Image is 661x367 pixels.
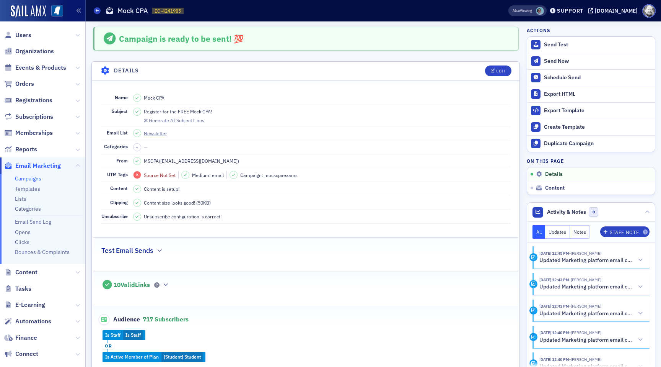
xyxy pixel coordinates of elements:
span: From [116,157,128,164]
div: Schedule Send [544,74,651,81]
a: E-Learning [4,301,45,309]
button: Updated Marketing platform email campaign: Mock CPA [539,283,644,291]
button: Notes [570,225,590,239]
div: Generate AI Subject Lines [149,118,204,123]
span: Rachel Shirley [569,357,601,362]
span: UTM Tags [107,171,128,177]
a: Create Template [527,119,655,135]
button: Updated Marketing platform email campaign: Mock CPA [539,256,644,264]
span: Content [110,185,128,191]
button: Send Now [527,53,655,69]
time: 9/9/2025 12:43 PM [539,303,569,309]
h4: On this page [527,157,655,164]
button: Send Test [527,37,655,53]
span: Email Marketing [15,162,61,170]
button: Schedule Send [527,69,655,86]
a: Orders [4,80,34,88]
span: Automations [15,317,51,326]
a: Templates [15,185,40,192]
h5: Updated Marketing platform email campaign: Mock CPA [539,257,634,264]
time: 9/9/2025 12:40 PM [539,357,569,362]
span: Subscriptions [15,113,53,121]
div: Duplicate Campaign [544,140,651,147]
span: Details [545,171,563,178]
span: 717 Subscribers [143,315,189,323]
time: 9/9/2025 12:45 PM [539,251,569,256]
div: Send Now [544,58,651,65]
a: Memberships [4,129,53,137]
span: Categories [104,143,128,149]
a: Finance [4,334,37,342]
time: 9/9/2025 12:40 PM [539,330,569,335]
span: Content is setup! [144,185,179,192]
span: Registrations [15,96,52,105]
a: Connect [4,350,38,358]
h5: Updated Marketing platform email campaign: Mock CPA [539,337,634,344]
span: Rachel Shirley [569,277,601,282]
span: Organizations [15,47,54,56]
div: [DOMAIN_NAME] [595,7,638,14]
div: Activity [529,333,537,341]
span: – [136,144,138,150]
span: Events & Products [15,64,66,72]
a: Newsletter [144,130,174,137]
span: Subject [112,108,128,114]
div: Also [513,8,520,13]
span: Profile [642,4,656,18]
button: Duplicate Campaign [527,135,655,152]
span: Campaign is ready to be sent! 💯 [119,33,244,44]
span: Register for the FREE Mock CPA! [144,108,212,115]
button: Updates [545,225,570,239]
span: Memberships [15,129,53,137]
span: Tasks [15,285,31,293]
div: Activity [529,253,537,261]
a: Email Send Log [15,218,51,225]
span: Activity & Notes [547,208,586,216]
h4: Details [114,67,139,75]
div: Activity [529,280,537,288]
a: Registrations [4,96,52,105]
span: Audience [99,314,140,325]
a: Reports [4,145,37,154]
div: Send Test [544,41,651,48]
span: Campaign: mockcpaexams [240,172,298,179]
span: Viewing [513,8,532,13]
a: Lists [15,195,26,202]
button: Updated Marketing platform email campaign: Mock CPA [539,310,644,318]
img: SailAMX [11,5,46,18]
span: Rachel Shirley [569,303,601,309]
span: 10 Valid Links [114,281,150,289]
span: MSCPA ( [EMAIL_ADDRESS][DOMAIN_NAME] ) [144,157,239,164]
a: Tasks [4,285,31,293]
span: Reports [15,145,37,154]
span: Unsubscribe configuration is correct! [144,213,221,220]
h5: Updated Marketing platform email campaign: Mock CPA [539,310,634,317]
h2: Test Email Sends [101,246,153,256]
div: Export HTML [544,91,651,98]
a: Export Template [527,102,655,119]
button: [DOMAIN_NAME] [588,8,640,13]
h5: Updated Marketing platform email campaign: Mock CPA [539,283,634,290]
span: Rachel Shirley [569,330,601,335]
button: Edit [485,66,511,76]
a: Events & Products [4,64,66,72]
div: Create Template [544,124,651,131]
span: Source Not Set [144,172,176,178]
div: Activity [529,306,537,315]
span: Mock CPA [144,94,164,101]
h4: Actions [527,27,550,34]
button: All [532,225,545,239]
span: Name [115,94,128,100]
span: Unsubscribe [101,213,128,219]
a: Campaigns [15,175,41,182]
span: Email List [107,129,128,136]
span: Rachel Shirley [569,251,601,256]
span: Connect [15,350,38,358]
time: 9/9/2025 12:43 PM [539,277,569,282]
div: Support [557,7,583,14]
a: Content [4,268,37,277]
a: Users [4,31,31,39]
span: EC-4241985 [155,8,181,14]
img: SailAMX [51,5,63,17]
